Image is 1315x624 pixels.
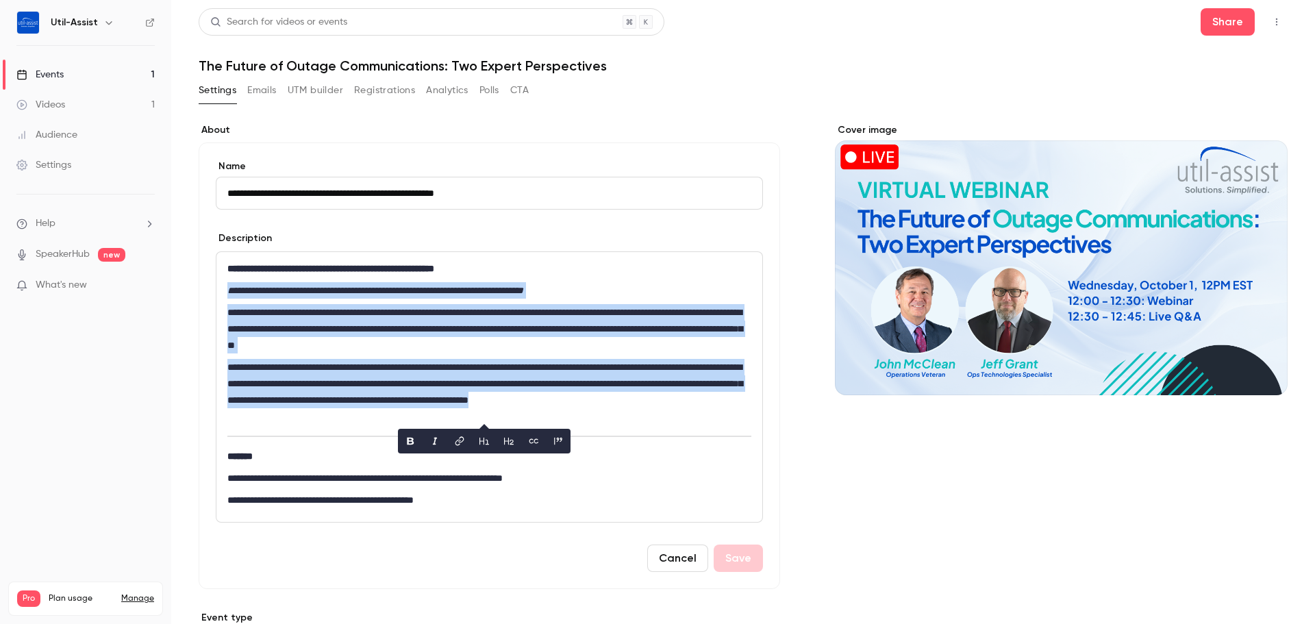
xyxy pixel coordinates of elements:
[138,279,155,292] iframe: Noticeable Trigger
[547,430,569,452] button: blockquote
[121,593,154,604] a: Manage
[16,128,77,142] div: Audience
[16,216,155,231] li: help-dropdown-opener
[449,430,471,452] button: link
[199,58,1288,74] h1: The Future of Outage Communications: Two Expert Perspectives
[16,98,65,112] div: Videos
[49,593,113,604] span: Plan usage
[647,545,708,572] button: Cancel
[98,248,125,262] span: new
[199,79,236,101] button: Settings
[288,79,343,101] button: UTM builder
[835,123,1288,137] label: Cover image
[247,79,276,101] button: Emails
[216,251,763,523] section: description
[510,79,529,101] button: CTA
[16,68,64,82] div: Events
[17,590,40,607] span: Pro
[216,160,763,173] label: Name
[1201,8,1255,36] button: Share
[424,430,446,452] button: italic
[399,430,421,452] button: bold
[51,16,98,29] h6: Util-Assist
[479,79,499,101] button: Polls
[16,158,71,172] div: Settings
[17,12,39,34] img: Util-Assist
[36,216,55,231] span: Help
[426,79,468,101] button: Analytics
[216,252,762,522] div: editor
[36,247,90,262] a: SpeakerHub
[835,123,1288,395] section: Cover image
[216,232,272,245] label: Description
[36,278,87,292] span: What's new
[199,123,780,137] label: About
[210,15,347,29] div: Search for videos or events
[354,79,415,101] button: Registrations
